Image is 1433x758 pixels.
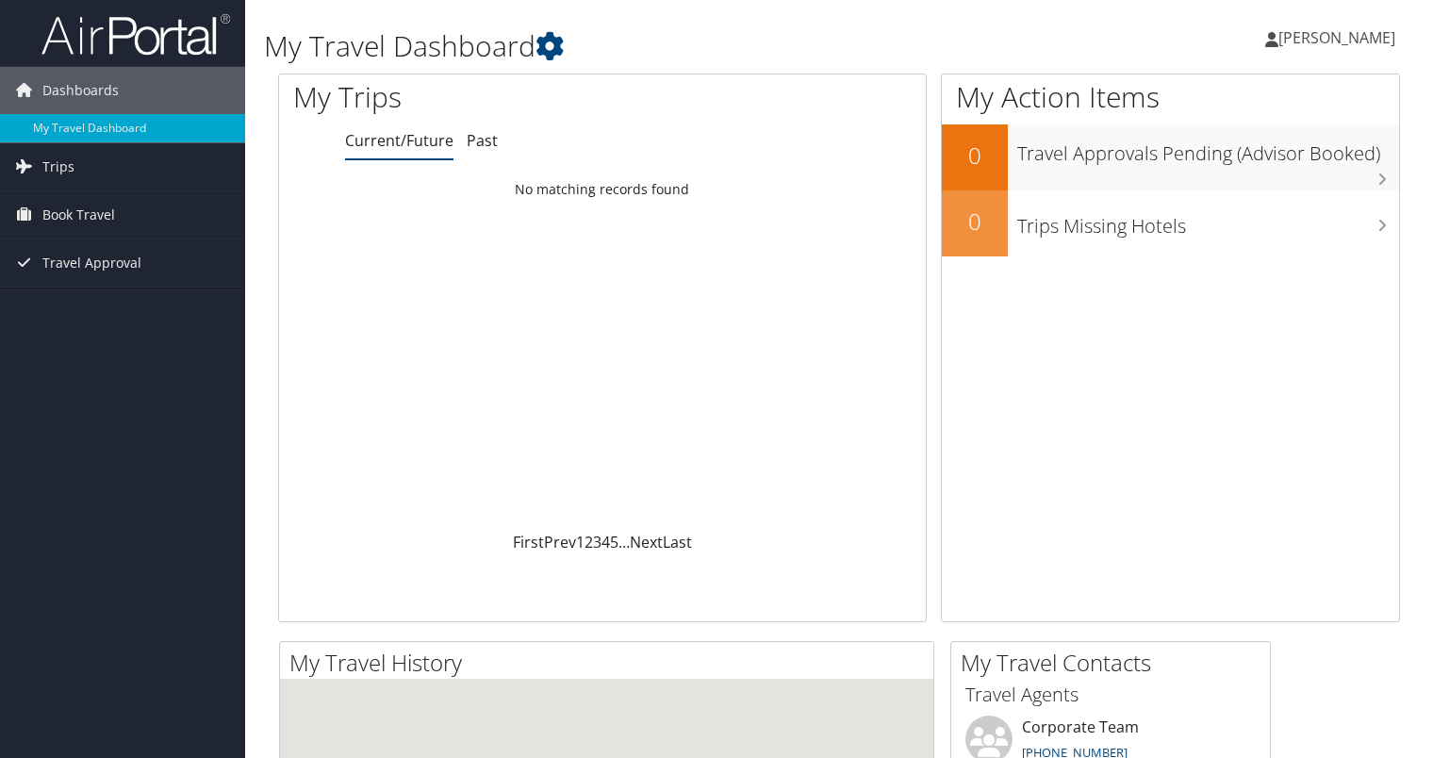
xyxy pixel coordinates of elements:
a: 0Trips Missing Hotels [942,190,1399,256]
h2: 0 [942,140,1008,172]
a: Current/Future [345,130,453,151]
span: Travel Approval [42,239,141,287]
h1: My Action Items [942,77,1399,117]
td: No matching records found [279,173,926,206]
a: 5 [610,532,618,552]
span: Book Travel [42,191,115,239]
span: Dashboards [42,67,119,114]
a: Next [630,532,663,552]
a: 2 [585,532,593,552]
img: airportal-logo.png [41,12,230,57]
a: Past [467,130,498,151]
h2: 0 [942,206,1008,238]
a: 1 [576,532,585,552]
span: [PERSON_NAME] [1278,27,1395,48]
span: … [618,532,630,552]
h1: My Travel Dashboard [264,26,1030,66]
a: First [513,532,544,552]
a: 3 [593,532,601,552]
h3: Trips Missing Hotels [1017,204,1399,239]
a: 0Travel Approvals Pending (Advisor Booked) [942,124,1399,190]
h1: My Trips [293,77,642,117]
a: Prev [544,532,576,552]
h3: Travel Agents [965,682,1256,708]
h2: My Travel Contacts [961,647,1270,679]
a: [PERSON_NAME] [1265,9,1414,66]
a: 4 [601,532,610,552]
h3: Travel Approvals Pending (Advisor Booked) [1017,131,1399,167]
a: Last [663,532,692,552]
h2: My Travel History [289,647,933,679]
span: Trips [42,143,74,190]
